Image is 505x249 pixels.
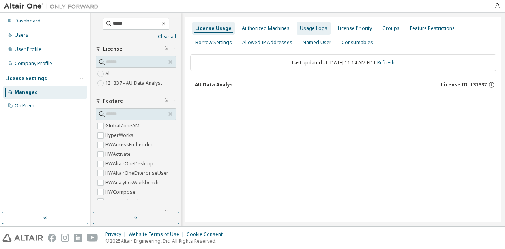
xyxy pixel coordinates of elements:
[187,231,227,238] div: Cookie Consent
[129,231,187,238] div: Website Terms of Use
[342,39,373,46] div: Consumables
[410,25,455,32] div: Feature Restrictions
[105,150,132,159] label: HWActivate
[15,60,52,67] div: Company Profile
[105,168,170,178] label: HWAltairOneEnterpriseUser
[195,82,235,88] div: AU Data Analyst
[195,39,232,46] div: Borrow Settings
[382,25,400,32] div: Groups
[48,234,56,242] img: facebook.svg
[103,98,123,104] span: Feature
[105,121,141,131] label: GlobalZoneAM
[105,197,142,206] label: HWEmbedBasic
[15,18,41,24] div: Dashboard
[96,204,176,222] button: Only my usage
[338,25,372,32] div: License Priority
[242,39,292,46] div: Allowed IP Addresses
[4,2,103,10] img: Altair One
[164,98,169,104] span: Clear filter
[15,103,34,109] div: On Prem
[96,92,176,110] button: Feature
[105,178,160,187] label: HWAnalyticsWorkbench
[105,131,135,140] label: HyperWorks
[190,54,496,71] div: Last updated at: [DATE] 11:14 AM EDT
[105,159,155,168] label: HWAltairOneDesktop
[377,59,395,66] a: Refresh
[15,46,41,52] div: User Profile
[5,75,47,82] div: License Settings
[96,34,176,40] a: Clear all
[2,234,43,242] img: altair_logo.svg
[303,39,331,46] div: Named User
[87,234,98,242] img: youtube.svg
[105,79,164,88] label: 131337 - AU Data Analyst
[15,32,28,38] div: Users
[61,234,69,242] img: instagram.svg
[105,231,129,238] div: Privacy
[242,25,290,32] div: Authorized Machines
[195,25,232,32] div: License Usage
[103,210,140,216] span: Only my usage
[96,40,176,58] button: License
[103,46,122,52] span: License
[164,210,169,216] span: Clear filter
[195,76,496,94] button: AU Data AnalystLicense ID: 131337
[164,46,169,52] span: Clear filter
[105,140,155,150] label: HWAccessEmbedded
[105,69,112,79] label: All
[441,82,487,88] span: License ID: 131337
[300,25,327,32] div: Usage Logs
[15,89,38,95] div: Managed
[105,238,227,244] p: © 2025 Altair Engineering, Inc. All Rights Reserved.
[105,187,137,197] label: HWCompose
[74,234,82,242] img: linkedin.svg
